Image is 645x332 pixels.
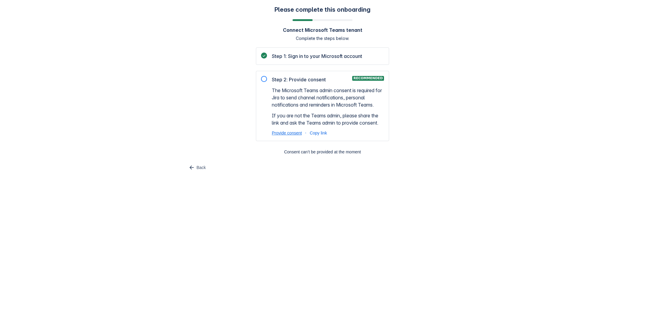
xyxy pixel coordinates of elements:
[353,76,383,81] span: Recommended
[259,147,385,157] span: Consent can’t be provided at the moment
[272,76,326,83] span: Step 2: Provide consent
[272,53,362,60] span: Step 1: Sign in to your Microsoft account
[296,35,349,41] span: Complete the steps below.
[272,87,384,108] span: The Microsoft Teams admin consent is required for Jira to send channel notifications, personal no...
[196,163,206,172] span: Back
[256,147,389,157] button: Consent can’t be provided at the moment
[272,130,302,136] a: Provide consent
[283,27,362,33] h4: Connect Microsoft Teams tenant
[274,6,370,13] h3: Please complete this onboarding
[272,112,384,126] span: If you are not the Teams admin, please share the link and ask the Teams admin to provide consent.
[310,130,327,136] button: Copy link
[184,163,209,172] button: Back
